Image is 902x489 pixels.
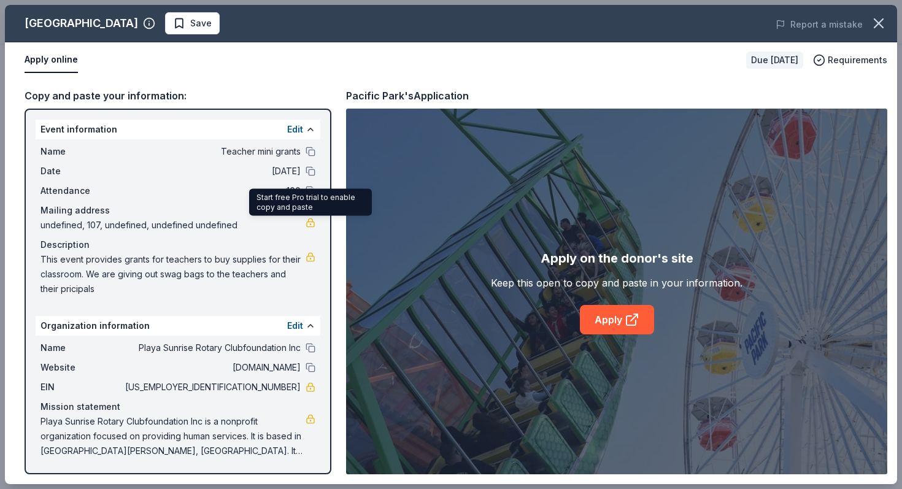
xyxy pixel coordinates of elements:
[746,52,803,69] div: Due [DATE]
[40,341,123,355] span: Name
[541,248,693,268] div: Apply on the donor's site
[491,275,742,290] div: Keep this open to copy and paste in your information.
[40,144,123,159] span: Name
[40,360,123,375] span: Website
[25,47,78,73] button: Apply online
[123,360,301,375] span: [DOMAIN_NAME]
[776,17,863,32] button: Report a mistake
[123,341,301,355] span: Playa Sunrise Rotary Clubfoundation Inc
[40,380,123,395] span: EIN
[123,164,301,179] span: [DATE]
[40,203,315,218] div: Mailing address
[287,122,303,137] button: Edit
[580,305,654,334] a: Apply
[36,120,320,139] div: Event information
[25,88,331,104] div: Copy and paste your information:
[40,252,306,296] span: This event provides grants for teachers to buy supplies for their classroom. We are giving out sw...
[287,318,303,333] button: Edit
[813,53,887,67] button: Requirements
[123,144,301,159] span: Teacher mini grants
[249,189,372,216] div: Start free Pro trial to enable copy and paste
[190,16,212,31] span: Save
[165,12,220,34] button: Save
[36,316,320,336] div: Organization information
[25,13,138,33] div: [GEOGRAPHIC_DATA]
[828,53,887,67] span: Requirements
[40,414,306,458] span: Playa Sunrise Rotary Clubfoundation Inc is a nonprofit organization focused on providing human se...
[40,183,123,198] span: Attendance
[40,399,315,414] div: Mission statement
[346,88,469,104] div: Pacific Park's Application
[40,164,123,179] span: Date
[40,237,315,252] div: Description
[123,380,301,395] span: [US_EMPLOYER_IDENTIFICATION_NUMBER]
[123,183,301,198] span: 100
[40,218,306,233] span: undefined, 107, undefined, undefined undefined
